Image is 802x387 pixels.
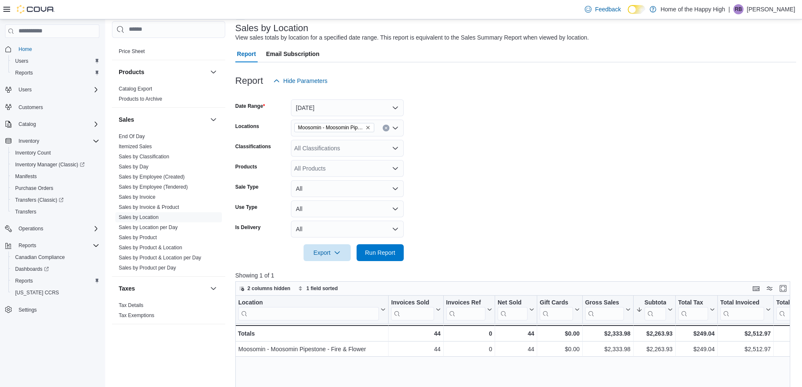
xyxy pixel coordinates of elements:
span: Reports [12,276,99,286]
button: Gross Sales [585,299,631,320]
button: Users [2,84,103,96]
div: Gift Card Sales [540,299,573,320]
a: Users [12,56,32,66]
span: Reports [15,278,33,284]
input: Dark Mode [628,5,645,14]
a: Purchase Orders [12,183,57,193]
button: Products [119,68,207,76]
div: Total Invoiced [720,299,764,320]
span: Moosomin - Moosomin Pipestone - Fire & Flower [298,123,364,132]
a: Transfers [12,207,40,217]
span: Transfers [15,208,36,215]
span: Reports [15,240,99,251]
span: Settings [19,307,37,313]
div: Total Invoiced [720,299,764,307]
span: Transfers (Classic) [12,195,99,205]
div: $249.04 [678,328,714,339]
span: Reports [19,242,36,249]
a: Sales by Invoice [119,194,155,200]
a: Settings [15,305,40,315]
span: Operations [15,224,99,234]
span: Sales by Product & Location [119,244,182,251]
nav: Complex example [5,40,99,338]
button: Run Report [357,244,404,261]
a: Products to Archive [119,96,162,102]
span: Sales by Location [119,214,159,221]
p: [PERSON_NAME] [747,4,795,14]
span: Purchase Orders [15,185,53,192]
a: Manifests [12,171,40,181]
button: Invoices Ref [446,299,492,320]
div: 44 [391,344,440,354]
div: $0.00 [540,344,580,354]
a: Feedback [581,1,624,18]
div: Pricing [112,46,225,60]
button: Clear input [383,125,389,131]
a: Catalog Export [119,86,152,92]
a: Sales by Employee (Tendered) [119,184,188,190]
div: $2,263.93 [636,328,672,339]
button: Remove Moosomin - Moosomin Pipestone - Fire & Flower from selection in this group [365,125,370,130]
a: Home [15,44,35,54]
span: Home [19,46,32,53]
label: Is Delivery [235,224,261,231]
a: Tax Details [119,302,144,308]
h3: Report [235,76,263,86]
span: Moosomin - Moosomin Pipestone - Fire & Flower [294,123,374,132]
span: Inventory Manager (Classic) [15,161,85,168]
span: Hide Parameters [283,77,328,85]
div: 0 [446,344,492,354]
span: 1 field sorted [306,285,338,292]
button: Canadian Compliance [8,251,103,263]
button: Sales [208,115,218,125]
span: Canadian Compliance [15,254,65,261]
div: Total Tax [678,299,708,307]
span: Users [12,56,99,66]
label: Use Type [235,204,257,211]
span: Inventory [19,138,39,144]
a: Sales by Location [119,214,159,220]
button: Export [304,244,351,261]
button: Subtotal [636,299,672,320]
a: Sales by Classification [119,154,169,160]
div: 44 [391,328,440,339]
label: Sale Type [235,184,258,190]
button: Total Invoiced [720,299,770,320]
button: [DATE] [291,99,404,116]
span: Run Report [365,248,395,257]
a: Reports [12,68,36,78]
button: Total Tax [678,299,714,320]
span: Sales by Product [119,234,157,241]
a: End Of Day [119,133,145,139]
a: Dashboards [8,263,103,275]
span: Transfers (Classic) [15,197,64,203]
div: Rayden Bajnok [733,4,743,14]
span: Sales by Employee (Created) [119,173,185,180]
h3: Sales by Location [235,23,309,33]
span: Inventory Count [12,148,99,158]
button: Users [8,55,103,67]
span: Price Sheet [119,48,145,55]
button: Products [208,67,218,77]
button: Operations [15,224,47,234]
div: $2,333.98 [585,344,631,354]
button: Manifests [8,171,103,182]
p: | [728,4,730,14]
button: [US_STATE] CCRS [8,287,103,299]
a: Sales by Product & Location [119,245,182,251]
span: Washington CCRS [12,288,99,298]
button: Reports [8,67,103,79]
span: Inventory Count [15,149,51,156]
span: Dashboards [15,266,49,272]
a: Sales by Day [119,164,149,170]
div: Gift Cards [540,299,573,307]
div: $249.04 [678,344,714,354]
span: Dashboards [12,264,99,274]
button: All [291,200,404,217]
a: Sales by Product per Day [119,265,176,271]
a: Sales by Employee (Created) [119,174,185,180]
button: Reports [2,240,103,251]
a: Price Sheet [119,48,145,54]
